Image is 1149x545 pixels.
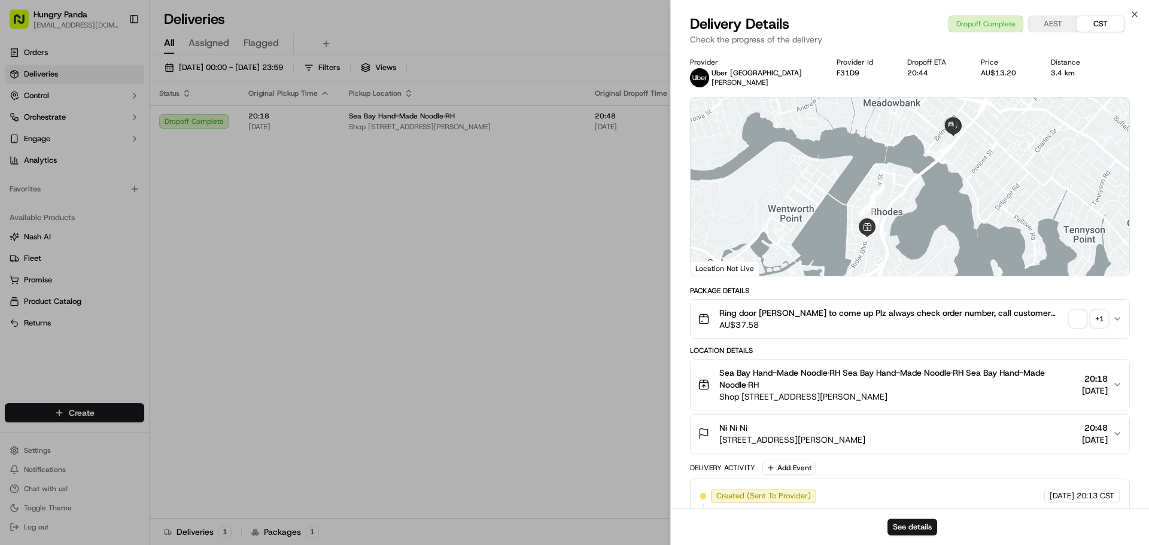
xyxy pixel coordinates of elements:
div: Provider Id [837,57,889,67]
img: 1736555255976-a54dd68f-1ca7-489b-9aae-adbdc363a1c4 [24,186,34,196]
button: F31D9 [837,68,859,78]
span: [DATE] [1082,434,1108,446]
div: We're available if you need us! [54,126,165,136]
button: +1 [1069,310,1108,327]
img: uber-new-logo.jpeg [690,68,709,87]
div: 10 [864,217,880,232]
div: Distance [1051,57,1096,67]
span: [DATE] [1050,491,1074,501]
div: Past conversations [12,156,80,165]
span: Sea Bay Hand-Made Noodle·RH Sea Bay Hand-Made Noodle·RH Sea Bay Hand-Made Noodle·RH [719,367,1077,391]
span: 8月27日 [106,185,134,195]
img: 1736555255976-a54dd68f-1ca7-489b-9aae-adbdc363a1c4 [12,114,34,136]
button: Ring door [PERSON_NAME] to come up Plz always check order number, call customer when you arrive, ... [691,300,1129,338]
div: 8 [858,215,874,231]
div: 14 [870,184,885,200]
img: 4281594248423_2fcf9dad9f2a874258b8_72.png [25,114,47,136]
a: 📗Knowledge Base [7,263,96,284]
span: [PERSON_NAME] [37,185,97,195]
div: 15 [935,144,951,160]
span: [DATE] [1082,385,1108,397]
div: Location Not Live [691,261,759,276]
span: [PERSON_NAME] [712,78,768,87]
span: Ring door [PERSON_NAME] to come up Plz always check order number, call customer when you arrive, ... [719,307,1065,319]
input: Got a question? Start typing here... [31,77,215,90]
span: 20:48 [1082,422,1108,434]
span: Pylon [119,297,145,306]
div: 12 [869,190,884,205]
img: Nash [12,12,36,36]
span: [STREET_ADDRESS][PERSON_NAME] [719,434,865,446]
a: 💻API Documentation [96,263,197,284]
span: • [99,185,104,195]
div: 💻 [101,269,111,278]
span: Knowledge Base [24,267,92,279]
span: API Documentation [113,267,192,279]
div: Start new chat [54,114,196,126]
span: 8月19日 [106,218,134,227]
button: AEST [1029,16,1077,32]
p: Check the progress of the delivery [690,34,1130,45]
button: See all [186,153,218,168]
span: 20:13 CST [1077,491,1114,501]
div: Location Details [690,346,1130,355]
span: Shop [STREET_ADDRESS][PERSON_NAME] [719,391,1077,403]
img: Bea Lacdao [12,206,31,226]
p: Uber [GEOGRAPHIC_DATA] [712,68,802,78]
img: 1736555255976-a54dd68f-1ca7-489b-9aae-adbdc363a1c4 [24,218,34,228]
div: 11 [859,201,875,217]
div: Package Details [690,286,1130,296]
div: Provider [690,57,817,67]
img: Asif Zaman Khan [12,174,31,193]
span: Delivery Details [690,14,789,34]
a: Powered byPylon [84,296,145,306]
button: Add Event [762,461,816,475]
span: [PERSON_NAME] [37,218,97,227]
span: Ni Ni Ni [719,422,747,434]
div: 📗 [12,269,22,278]
button: Ni Ni Ni[STREET_ADDRESS][PERSON_NAME]20:48[DATE] [691,415,1129,453]
div: Price [981,57,1032,67]
div: 9 [858,217,874,232]
div: 20:44 [907,68,962,78]
div: 1 [848,275,864,290]
div: Dropoff ETA [907,57,962,67]
div: Delivery Activity [690,463,755,473]
div: + 1 [1091,310,1108,327]
span: • [99,218,104,227]
span: Created (Sent To Provider) [716,491,811,501]
p: Welcome 👋 [12,48,218,67]
button: CST [1077,16,1124,32]
div: AU$13.20 [981,68,1032,78]
button: Start new chat [203,118,218,132]
button: Sea Bay Hand-Made Noodle·RH Sea Bay Hand-Made Noodle·RH Sea Bay Hand-Made Noodle·RHShop [STREET_A... [691,360,1129,410]
span: AU$37.58 [719,319,1065,331]
button: See details [887,519,937,535]
span: 20:18 [1082,373,1108,385]
div: 3.4 km [1051,68,1096,78]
